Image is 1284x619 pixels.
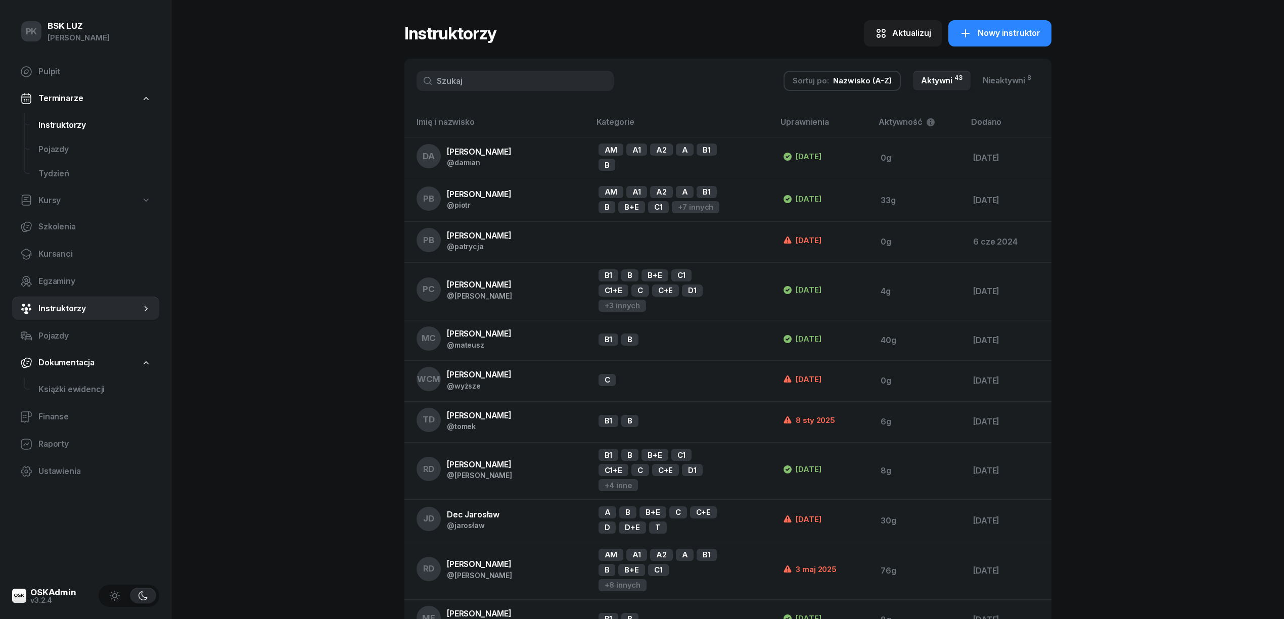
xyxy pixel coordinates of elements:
[621,334,638,346] div: B
[652,464,679,476] div: C+E
[948,20,1051,46] a: Nowy instruktor
[783,373,821,386] div: [DATE]
[631,464,649,476] div: C
[30,588,76,597] div: OSKAdmin
[447,230,512,241] span: [PERSON_NAME]
[621,449,638,461] div: B
[38,329,151,343] span: Pojazdy
[648,564,669,576] div: C1
[599,479,638,491] div: +4 inne
[30,597,76,604] div: v3.2.4
[649,521,667,534] div: T
[599,334,619,346] div: B1
[26,27,37,36] span: PK
[599,521,616,534] div: D
[650,144,673,156] div: A2
[621,415,638,427] div: B
[423,415,435,424] span: TD
[973,564,1043,578] div: [DATE]
[648,201,669,213] div: C1
[881,334,957,347] div: 40g
[447,509,499,519] span: Dec Jarosław
[599,549,624,561] div: AM
[423,285,435,294] span: PC
[38,383,151,396] span: Książki ewidencji
[48,31,110,44] div: [PERSON_NAME]
[38,438,151,451] span: Raporty
[783,463,821,475] div: [DATE]
[12,189,159,212] a: Kursy
[447,608,512,618] span: [PERSON_NAME]
[783,333,821,345] div: [DATE]
[423,152,435,161] span: DA
[881,235,957,249] div: 0g
[12,87,159,110] a: Terminarze
[881,285,957,298] div: 4g
[618,564,645,576] div: B+E
[672,201,720,213] div: +7 innych
[599,374,616,386] div: C
[669,506,687,518] div: C
[975,71,1039,91] a: Nieaktywni
[892,27,931,40] div: Aktualizuj
[881,564,957,578] div: 76g
[447,422,512,431] div: @tomek
[881,194,957,207] div: 33g
[682,284,703,297] div: D1
[676,144,694,156] div: A
[781,117,829,127] span: Uprawnienia
[783,563,836,576] div: 3 maj 2025
[671,449,692,461] div: C1
[599,300,647,312] div: +3 innych
[30,162,159,186] a: Tydzień
[12,269,159,294] a: Egzaminy
[599,269,619,281] div: B1
[423,195,434,203] span: PB
[913,71,971,91] a: Aktywni
[682,464,703,476] div: D1
[12,324,159,348] a: Pojazdy
[12,215,159,239] a: Szkolenia
[599,201,616,213] div: B
[973,514,1043,528] div: [DATE]
[38,143,151,156] span: Pojazdy
[973,194,1043,207] div: [DATE]
[423,514,434,523] span: JD
[626,186,647,198] div: A1
[626,549,647,561] div: A1
[881,152,957,165] div: 0g
[881,374,957,388] div: 0g
[417,375,441,384] span: WCM
[973,285,1043,298] div: [DATE]
[447,341,512,349] div: @mateusz
[697,144,717,156] div: B1
[639,506,666,518] div: B+E
[973,374,1043,388] div: [DATE]
[631,284,649,297] div: C
[12,297,159,321] a: Instruktorzy
[447,410,512,420] span: [PERSON_NAME]
[973,334,1043,347] div: [DATE]
[30,137,159,162] a: Pojazdy
[12,405,159,429] a: Finanse
[422,334,436,343] span: MC
[417,117,475,127] span: Imię i nazwisko
[783,284,821,296] div: [DATE]
[676,186,694,198] div: A
[650,186,673,198] div: A2
[599,449,619,461] div: B1
[38,65,151,78] span: Pulpit
[641,449,668,461] div: B+E
[447,369,512,379] span: [PERSON_NAME]
[30,113,159,137] a: Instruktorzy
[38,248,151,261] span: Kursanci
[38,194,61,207] span: Kursy
[652,284,679,297] div: C+E
[973,464,1043,478] div: [DATE]
[447,279,512,290] span: [PERSON_NAME]
[447,147,512,157] span: [PERSON_NAME]
[621,269,638,281] div: B
[599,144,624,156] div: AM
[447,571,512,580] div: @[PERSON_NAME]
[12,60,159,84] a: Pulpit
